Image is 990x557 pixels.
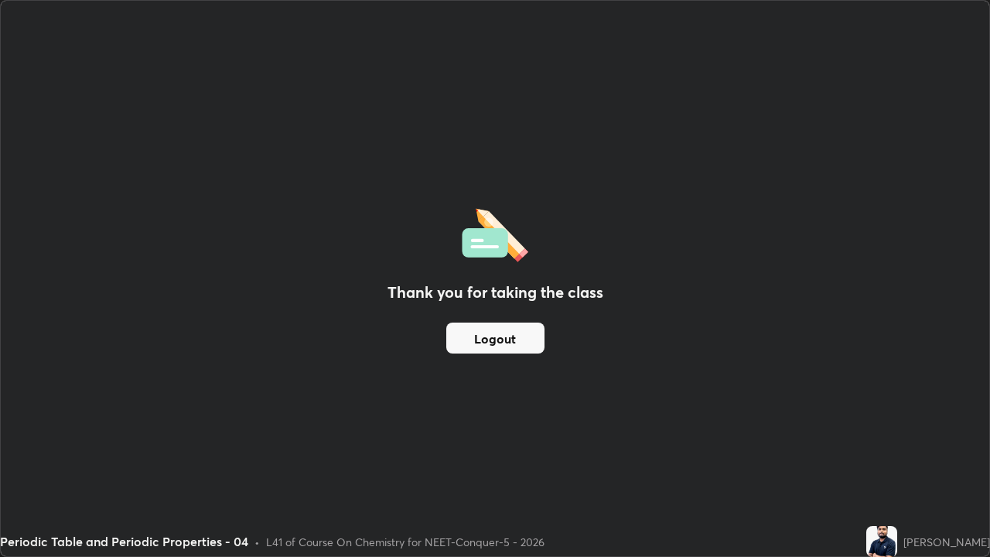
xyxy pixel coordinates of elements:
img: d3afc91c8d51471cb35968126d237139.jpg [866,526,897,557]
div: • [254,534,260,550]
button: Logout [446,323,544,354]
h2: Thank you for taking the class [387,281,603,304]
div: [PERSON_NAME] [903,534,990,550]
img: offlineFeedback.1438e8b3.svg [462,203,528,262]
div: L41 of Course On Chemistry for NEET-Conquer-5 - 2026 [266,534,544,550]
